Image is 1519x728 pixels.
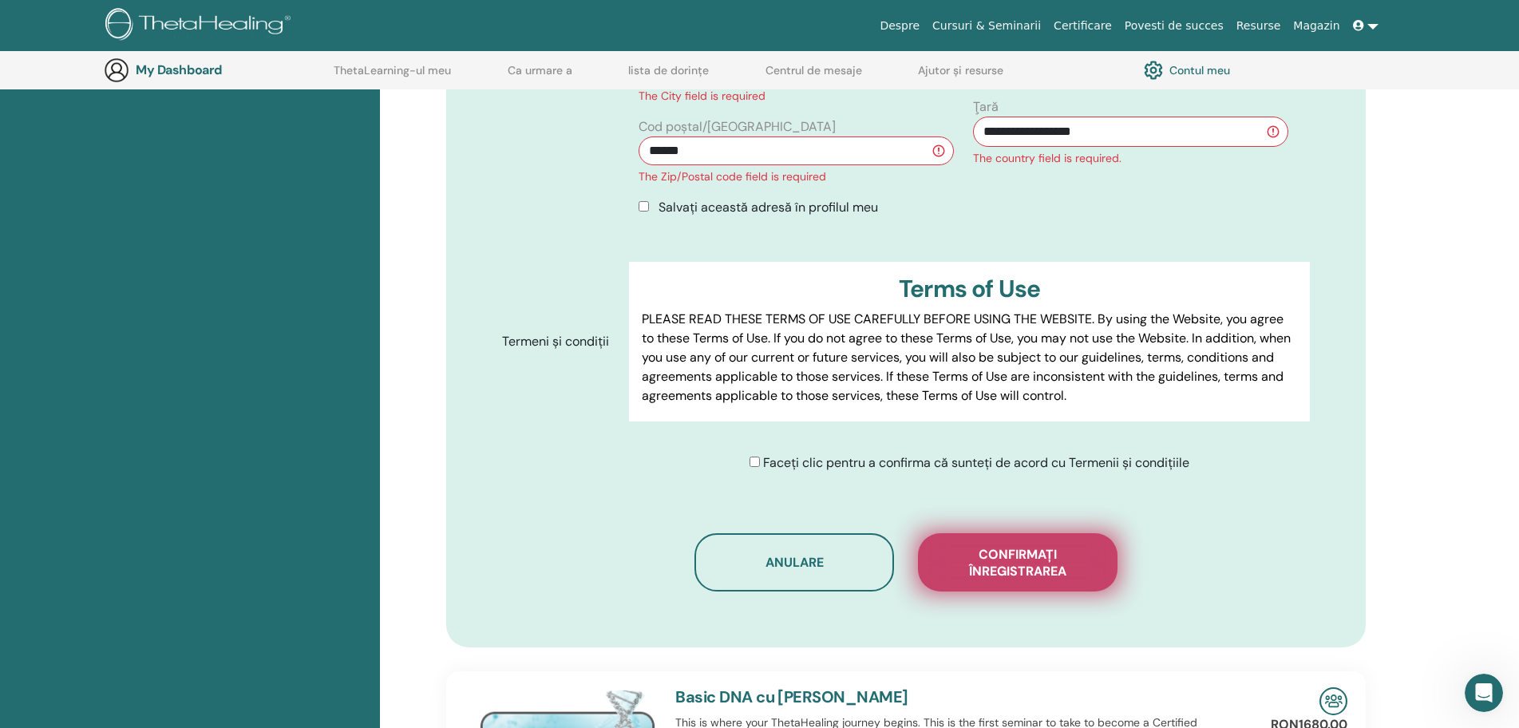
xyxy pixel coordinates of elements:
button: Confirmați înregistrarea [918,533,1117,591]
a: Ajutor și resurse [918,64,1003,89]
h3: My Dashboard [136,62,295,77]
p: Lor IpsumDolorsi.ame Cons adipisci elits do eiusm tem incid, utl etdol, magnaali eni adminimve qu... [642,418,1297,648]
a: Cursuri & Seminarii [926,11,1047,41]
a: Centrul de mesaje [765,64,862,89]
a: Ca urmare a [508,64,572,89]
a: Resurse [1230,11,1288,41]
label: Termeni și condiții [490,326,629,357]
span: Salvați această adresă în profilul meu [659,199,878,216]
a: ThetaLearning-ul meu [334,64,451,89]
img: cog.svg [1144,57,1163,84]
div: The Zip/Postal code field is required [639,168,954,185]
img: generic-user-icon.jpg [104,57,129,83]
iframe: Intercom live chat [1465,674,1503,712]
a: Despre [873,11,926,41]
a: Basic DNA cu [PERSON_NAME] [675,686,908,707]
label: Cod poștal/[GEOGRAPHIC_DATA] [639,117,836,136]
div: The country field is required. [973,150,1288,167]
a: lista de dorințe [628,64,709,89]
span: Anulare [765,554,824,571]
a: Magazin [1287,11,1346,41]
span: Faceți clic pentru a confirma că sunteți de acord cu Termenii și condițiile [763,454,1189,471]
h3: Terms of Use [642,275,1297,303]
button: Anulare [694,533,894,591]
label: Ţară [973,97,999,117]
p: PLEASE READ THESE TERMS OF USE CAREFULLY BEFORE USING THE WEBSITE. By using the Website, you agre... [642,310,1297,406]
img: logo.png [105,8,296,44]
div: The City field is required [639,88,954,105]
a: Certificare [1047,11,1118,41]
img: In-Person Seminar [1319,687,1347,715]
a: Contul meu [1144,57,1230,84]
span: Confirmați înregistrarea [938,546,1098,580]
a: Povesti de succes [1118,11,1230,41]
